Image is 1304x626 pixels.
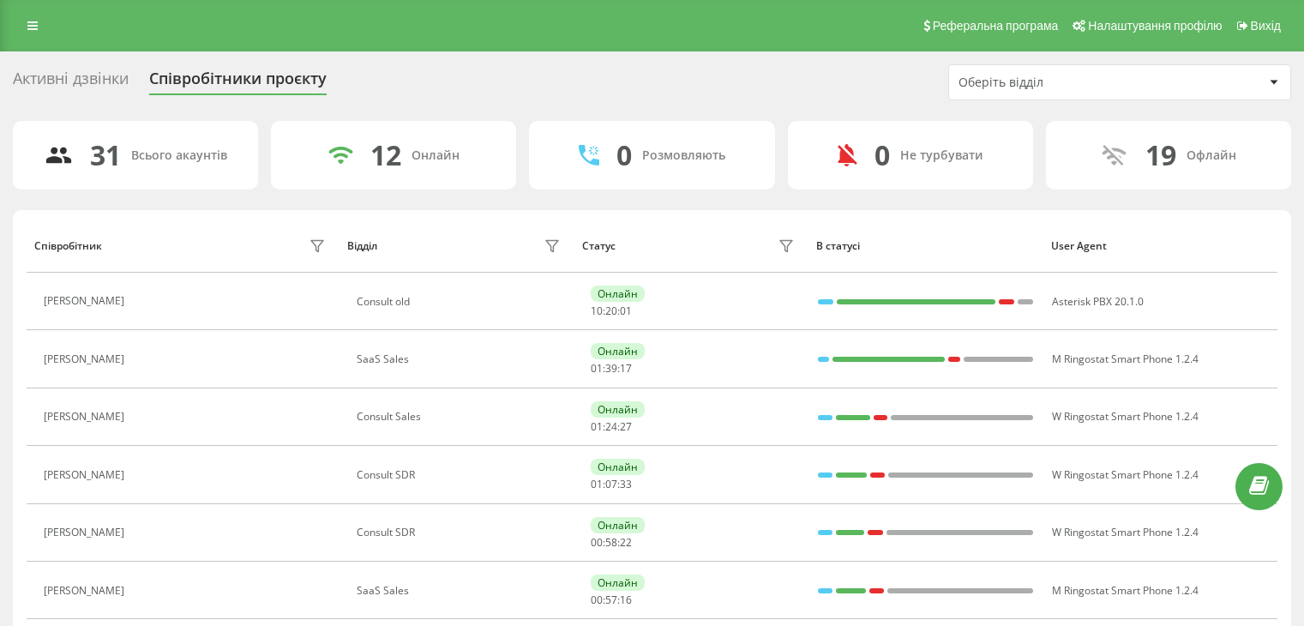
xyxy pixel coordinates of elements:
[44,295,129,307] div: [PERSON_NAME]
[591,479,632,491] div: : :
[1187,148,1236,163] div: Офлайн
[620,593,632,607] span: 16
[357,527,565,539] div: Consult SDR
[44,527,129,539] div: [PERSON_NAME]
[347,240,377,252] div: Відділ
[933,19,1059,33] span: Реферальна програма
[591,594,632,606] div: : :
[44,585,129,597] div: [PERSON_NAME]
[1251,19,1281,33] span: Вихід
[44,411,129,423] div: [PERSON_NAME]
[620,304,632,318] span: 01
[357,296,565,308] div: Consult old
[620,419,632,434] span: 27
[1088,19,1222,33] span: Налаштування профілю
[605,593,617,607] span: 57
[616,139,632,172] div: 0
[591,535,603,550] span: 00
[1052,525,1199,539] span: W Ringostat Smart Phone 1.2.4
[591,459,645,475] div: Онлайн
[620,361,632,376] span: 17
[357,411,565,423] div: Consult Sales
[412,148,460,163] div: Онлайн
[357,585,565,597] div: SaaS Sales
[1145,139,1176,172] div: 19
[591,419,603,434] span: 01
[591,421,632,433] div: : :
[605,419,617,434] span: 24
[591,305,632,317] div: : :
[591,286,645,302] div: Онлайн
[149,69,327,96] div: Співробітники проєкту
[90,139,121,172] div: 31
[591,593,603,607] span: 00
[591,343,645,359] div: Онлайн
[1051,240,1270,252] div: User Agent
[591,363,632,375] div: : :
[44,469,129,481] div: [PERSON_NAME]
[582,240,616,252] div: Статус
[591,361,603,376] span: 01
[370,139,401,172] div: 12
[591,477,603,491] span: 01
[1052,294,1144,309] span: Asterisk PBX 20.1.0
[591,575,645,591] div: Онлайн
[44,353,129,365] div: [PERSON_NAME]
[13,69,129,96] div: Активні дзвінки
[591,304,603,318] span: 10
[591,401,645,418] div: Онлайн
[34,240,102,252] div: Співробітник
[642,148,725,163] div: Розмовляють
[605,304,617,318] span: 20
[1052,352,1199,366] span: M Ringostat Smart Phone 1.2.4
[605,361,617,376] span: 39
[1052,409,1199,424] span: W Ringostat Smart Phone 1.2.4
[900,148,983,163] div: Не турбувати
[357,353,565,365] div: SaaS Sales
[357,469,565,481] div: Consult SDR
[605,535,617,550] span: 58
[591,537,632,549] div: : :
[131,148,227,163] div: Всього акаунтів
[1052,467,1199,482] span: W Ringostat Smart Phone 1.2.4
[1052,583,1199,598] span: M Ringostat Smart Phone 1.2.4
[620,477,632,491] span: 33
[605,477,617,491] span: 07
[591,517,645,533] div: Онлайн
[816,240,1035,252] div: В статусі
[958,75,1163,90] div: Оберіть відділ
[620,535,632,550] span: 22
[874,139,890,172] div: 0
